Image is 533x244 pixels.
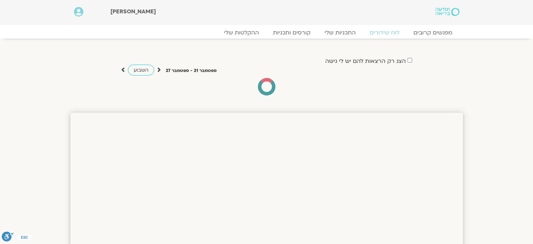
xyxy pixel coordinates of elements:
[317,29,363,36] a: התכניות שלי
[110,8,156,15] span: [PERSON_NAME]
[325,58,406,64] label: הצג רק הרצאות להם יש לי גישה
[217,29,266,36] a: ההקלטות שלי
[134,67,149,73] span: השבוע
[266,29,317,36] a: קורסים ותכניות
[406,29,459,36] a: מפגשים קרובים
[74,29,459,36] nav: Menu
[128,65,154,75] a: השבוע
[363,29,406,36] a: לוח שידורים
[166,67,217,74] p: ספטמבר 21 - ספטמבר 27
